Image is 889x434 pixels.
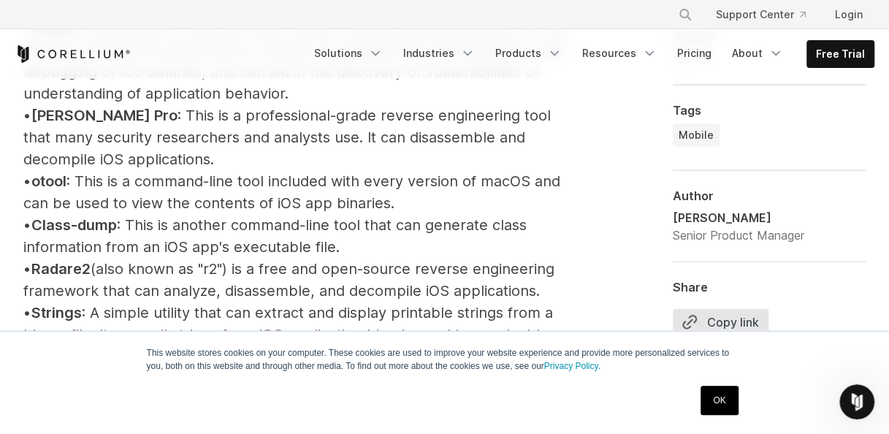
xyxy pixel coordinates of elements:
[704,1,817,28] a: Support Center
[673,123,720,147] a: Mobile
[660,1,874,28] div: Navigation Menu
[31,107,178,124] span: [PERSON_NAME] Pro
[573,40,665,66] a: Resources
[668,40,720,66] a: Pricing
[305,40,874,68] div: Navigation Menu
[673,209,804,226] div: [PERSON_NAME]
[31,260,91,278] span: Radare2
[673,309,768,335] button: Copy link
[487,40,571,66] a: Products
[147,346,743,373] p: This website stores cookies on your computer. These cookies are used to improve your website expe...
[723,40,792,66] a: About
[807,41,874,67] a: Free Trial
[673,189,866,203] div: Author
[31,216,117,234] span: Class-dump
[544,361,600,371] a: Privacy Policy.
[31,304,82,321] span: Strings
[679,128,714,142] span: Mobile
[823,1,874,28] a: Login
[15,45,131,63] a: Corellium Home
[673,280,866,294] div: Share
[673,226,804,244] div: Senior Product Manager
[839,384,874,419] iframe: Intercom live chat
[673,103,866,118] div: Tags
[394,40,484,66] a: Industries
[672,1,698,28] button: Search
[31,172,66,190] span: otool
[305,40,392,66] a: Solutions
[701,386,738,415] a: OK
